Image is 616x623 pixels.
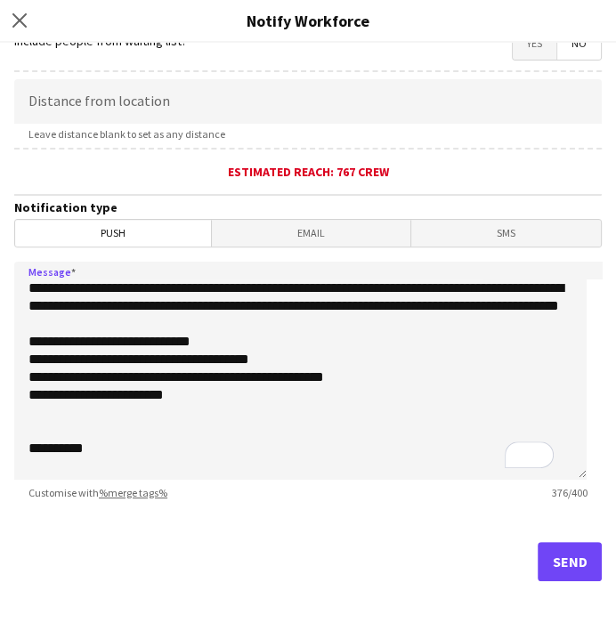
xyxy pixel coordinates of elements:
[411,220,601,247] span: SMS
[14,262,587,480] textarea: To enrich screen reader interactions, please activate Accessibility in Grammarly extension settings
[14,199,602,215] h3: Notification type
[212,220,410,247] span: Email
[99,486,167,499] a: %merge tags%
[15,220,211,247] span: Push
[14,164,602,180] div: Estimated reach: 767 crew
[14,486,182,499] span: Customise with
[557,28,601,60] span: No
[513,28,556,60] span: Yes
[14,127,239,141] span: Leave distance blank to set as any distance
[538,486,602,499] span: 376 / 400
[538,542,602,581] button: Send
